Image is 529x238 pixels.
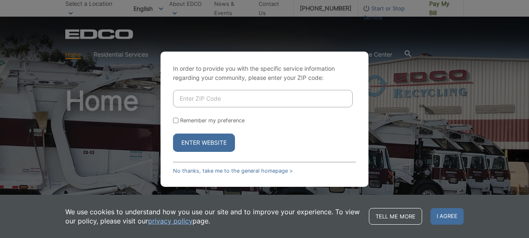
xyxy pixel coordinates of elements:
[369,208,422,225] a: Tell me more
[173,64,356,82] p: In order to provide you with the specific service information regarding your community, please en...
[148,216,193,226] a: privacy policy
[65,207,361,226] p: We use cookies to understand how you use our site and to improve your experience. To view our pol...
[430,208,464,225] span: I agree
[173,90,353,107] input: Enter ZIP Code
[173,168,293,174] a: No thanks, take me to the general homepage >
[173,134,235,152] button: Enter Website
[180,117,245,124] label: Remember my preference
